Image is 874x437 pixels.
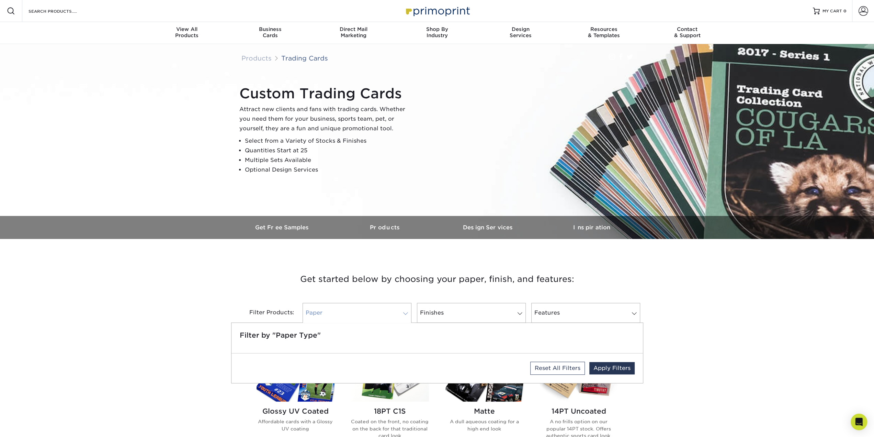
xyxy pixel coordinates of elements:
h2: Glossy UV Coated [257,407,334,415]
a: Resources& Templates [562,22,646,44]
div: & Templates [562,26,646,39]
h3: Design Services [437,224,540,231]
img: Primoprint [403,3,472,18]
span: MY CART [822,8,842,14]
div: Products [145,26,229,39]
span: Direct Mail [312,26,395,32]
h3: Get Free Samples [231,224,334,231]
a: Products [334,216,437,239]
h2: 14PT Uncoated [540,407,618,415]
div: Open Intercom Messenger [851,414,867,430]
span: Design [479,26,562,32]
a: Shop ByIndustry [395,22,479,44]
a: Direct MailMarketing [312,22,395,44]
li: Multiple Sets Available [245,155,411,165]
iframe: Google Customer Reviews [2,416,58,435]
h3: Get started below by choosing your paper, finish, and features: [236,264,638,295]
h3: Inspiration [540,224,643,231]
a: BusinessCards [228,22,312,44]
a: Design Services [437,216,540,239]
span: Resources [562,26,646,32]
a: Trading Cards [281,54,328,62]
a: Finishes [417,303,526,323]
a: Contact& Support [646,22,729,44]
span: Shop By [395,26,479,32]
h5: Filter by "Paper Type" [240,331,635,339]
div: & Support [646,26,729,39]
a: View AllProducts [145,22,229,44]
a: Get Free Samples [231,216,334,239]
div: Industry [395,26,479,39]
span: Contact [646,26,729,32]
div: Filter Products: [231,303,300,323]
span: View All [145,26,229,32]
div: Cards [228,26,312,39]
h2: Matte [445,407,523,415]
li: Select from a Variety of Stocks & Finishes [245,136,411,146]
a: DesignServices [479,22,562,44]
h1: Custom Trading Cards [239,85,411,102]
a: Apply Filters [589,362,635,374]
a: Products [241,54,272,62]
p: Attract new clients and fans with trading cards. Whether you need them for your business, sports ... [239,105,411,133]
h3: Products [334,224,437,231]
p: Affordable cards with a Glossy UV coating [257,418,334,432]
li: Optional Design Services [245,165,411,175]
div: Marketing [312,26,395,39]
a: Features [531,303,640,323]
span: 0 [843,9,847,13]
p: A dull aqueous coating for a high end look [445,418,523,432]
li: Quantities Start at 25 [245,146,411,155]
a: Reset All Filters [530,362,585,375]
div: Services [479,26,562,39]
span: Business [228,26,312,32]
a: Inspiration [540,216,643,239]
input: SEARCH PRODUCTS..... [28,7,95,15]
a: Paper [303,303,411,323]
h2: 18PT C1S [351,407,429,415]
